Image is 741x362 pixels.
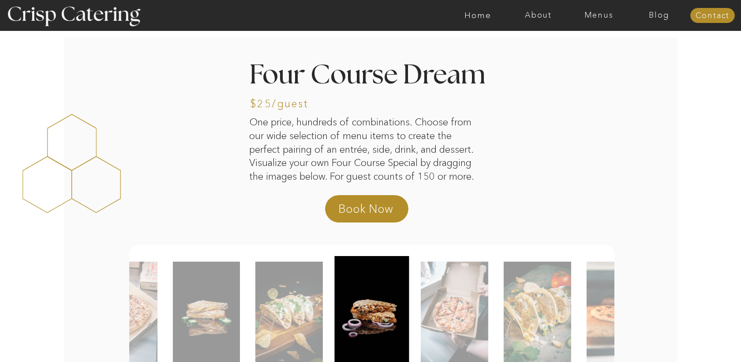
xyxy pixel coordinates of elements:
[629,11,689,20] a: Blog
[508,11,569,20] a: About
[249,116,483,172] p: One price, hundreds of combinations. Choose from our wide selection of menu items to create the p...
[569,11,629,20] a: Menus
[591,223,741,329] iframe: podium webchat widget prompt
[338,201,416,222] a: Book Now
[249,62,492,92] h2: Four Course Dream
[448,11,508,20] a: Home
[690,11,735,20] a: Contact
[653,318,741,362] iframe: podium webchat widget bubble
[250,98,323,111] h3: $25/guest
